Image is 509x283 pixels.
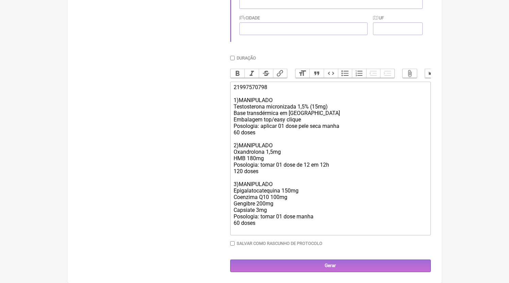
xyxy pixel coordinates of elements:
[425,69,439,78] button: Undo
[231,69,245,78] button: Bold
[230,260,431,272] input: Gerar
[373,15,384,20] label: UF
[237,241,322,246] label: Salvar como rascunho de Protocolo
[352,69,366,78] button: Numbers
[273,69,287,78] button: Link
[239,15,260,20] label: Cidade
[237,55,256,61] label: Duração
[366,69,380,78] button: Decrease Level
[234,149,427,155] div: Oxandrolona 1,5mg
[295,69,310,78] button: Heading
[234,116,427,123] div: Embalagem top/easy clique
[234,103,427,116] div: Testosterona micronizada 1,5% (15mg) Base transdérmica em [GEOGRAPHIC_DATA]
[234,168,427,181] div: 120 doses
[259,69,273,78] button: Strikethrough
[324,69,338,78] button: Code
[234,97,427,103] div: 1)MANIPULADO
[234,142,427,149] div: 2)MANIPULADO
[338,69,352,78] button: Bullets
[234,155,427,162] div: HMB 180mg
[234,187,427,200] div: Epigalatocatequina 150mg Coenzima Q10 100mg
[234,129,427,142] div: 60 doses
[234,162,427,168] div: Posologia: tomar 01 dose de 12 em 12h
[234,220,427,233] div: 60 doses
[403,69,417,78] button: Attach Files
[234,213,427,220] div: Posologia: tomar 01 dose manha
[234,207,427,213] div: Capsiate 3mg
[234,123,427,129] div: Posologia: aplicar 01 dose pele seca manha
[234,181,427,187] div: 3)MANIPULADO
[380,69,394,78] button: Increase Level
[244,69,259,78] button: Italic
[234,200,427,207] div: Gengibre 200mg
[309,69,324,78] button: Quote
[234,84,427,97] div: 21997570798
